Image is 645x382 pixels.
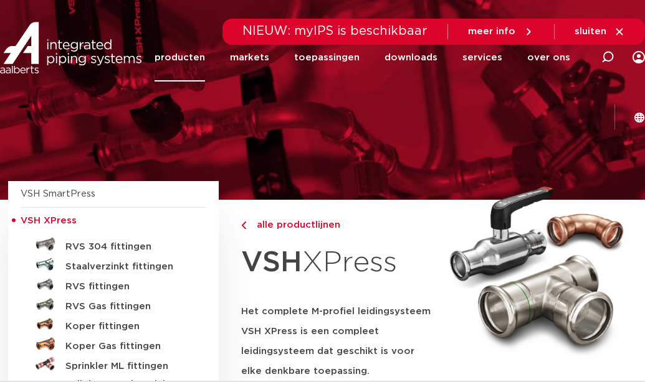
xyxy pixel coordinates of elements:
a: Koper Gas fittingen [21,334,206,354]
a: RVS fittingen [21,274,206,294]
a: services [462,34,502,82]
a: markets [230,34,269,82]
span: sluiten [575,27,606,36]
a: producten [155,34,205,82]
h5: RVS 304 fittingen [65,241,189,253]
a: sluiten [575,26,625,37]
h5: RVS fittingen [65,281,189,292]
h1: XPress [241,239,436,287]
div: my IPS [633,44,645,71]
h5: RVS Gas fittingen [65,301,189,312]
a: RVS Gas fittingen [21,294,206,314]
h5: Koper Gas fittingen [65,341,189,352]
a: over ons [527,34,570,82]
h5: Het complete M-profiel leidingsysteem VSH XPress is een compleet leidingsysteem dat geschikt is v... [241,302,436,381]
a: Sprinkler ML fittingen [21,354,206,374]
a: Koper fittingen [21,314,206,334]
h5: Staalverzinkt fittingen [65,261,189,273]
strong: VSH [241,248,302,277]
nav: Menu [155,34,570,82]
span: NIEUW: myIPS is beschikbaar [242,25,428,37]
a: alle productlijnen [241,218,436,233]
span: alle productlijnen [249,220,340,230]
h5: Koper fittingen [65,321,189,332]
a: VSH SmartPress [21,189,95,198]
span: VSH XPress [21,216,77,225]
a: Staalverzinkt fittingen [21,254,206,274]
img: chevron-right.svg [241,221,246,230]
span: meer info [468,27,515,36]
a: downloads [385,34,437,82]
a: RVS 304 fittingen [21,235,206,254]
a: meer info [468,26,534,37]
h5: Sprinkler ML fittingen [65,361,189,372]
a: toepassingen [294,34,360,82]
